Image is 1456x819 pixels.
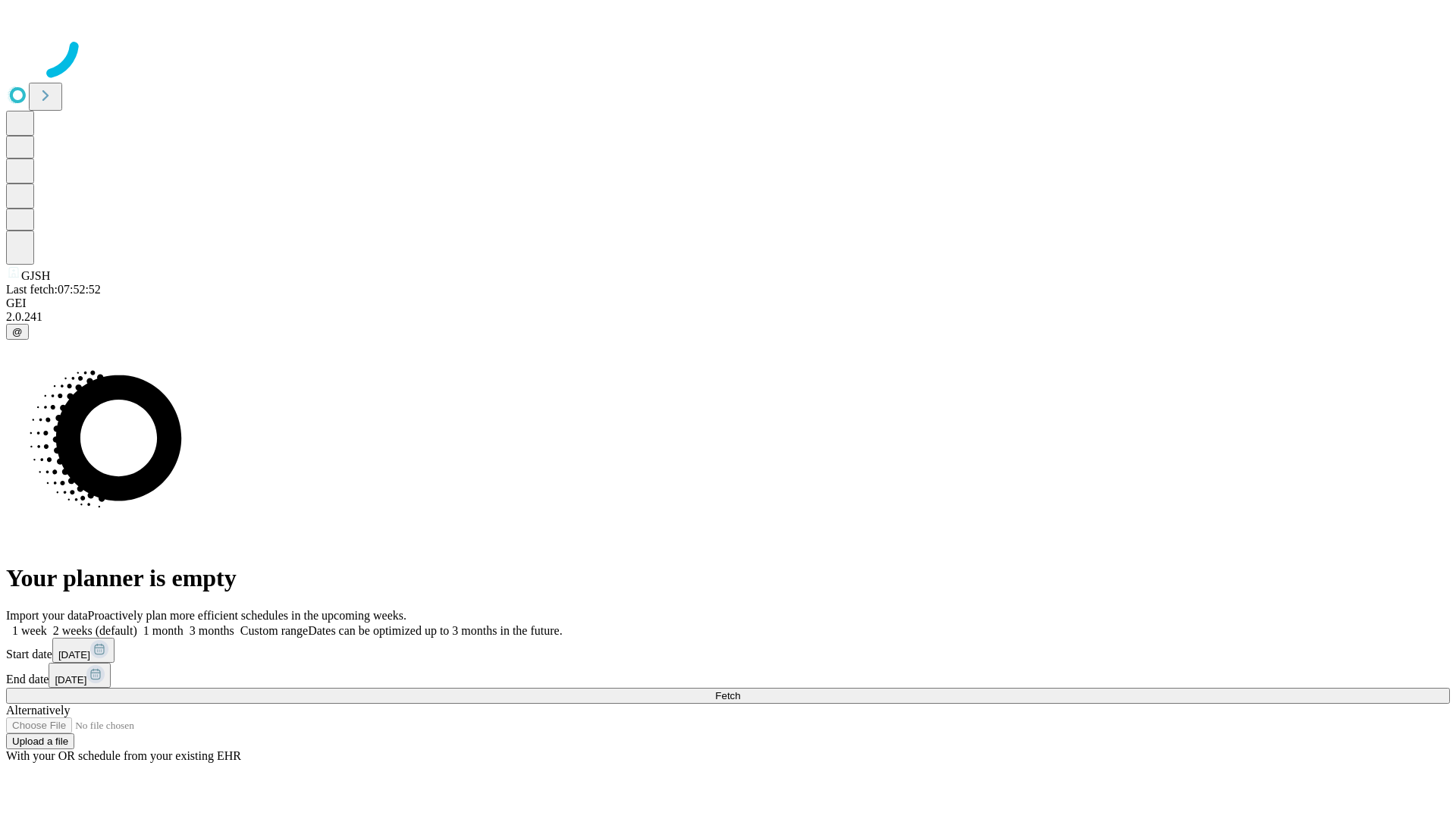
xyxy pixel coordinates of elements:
[21,269,50,282] span: GJSH
[6,609,88,622] span: Import your data
[6,564,1450,592] h1: Your planner is empty
[12,326,23,337] span: @
[308,624,562,637] span: Dates can be optimized up to 3 months in the future.
[240,624,308,637] span: Custom range
[715,690,740,701] span: Fetch
[6,733,74,749] button: Upload a file
[52,638,115,663] button: [DATE]
[6,663,1450,688] div: End date
[6,638,1450,663] div: Start date
[12,624,47,637] span: 1 week
[58,649,90,661] span: [DATE]
[55,674,86,686] span: [DATE]
[190,624,234,637] span: 3 months
[6,749,241,762] span: With your OR schedule from your existing EHR
[143,624,184,637] span: 1 month
[6,324,29,340] button: @
[53,624,137,637] span: 2 weeks (default)
[6,283,101,296] span: Last fetch: 07:52:52
[6,297,1450,310] div: GEI
[6,688,1450,704] button: Fetch
[6,310,1450,324] div: 2.0.241
[6,704,70,717] span: Alternatively
[88,609,406,622] span: Proactively plan more efficient schedules in the upcoming weeks.
[49,663,111,688] button: [DATE]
